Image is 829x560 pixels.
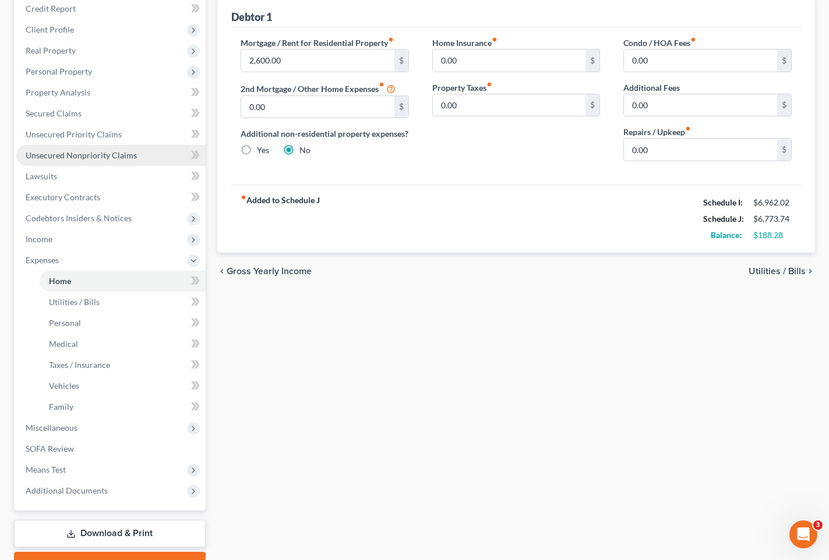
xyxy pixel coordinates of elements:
[394,96,408,118] div: $
[40,396,206,417] a: Family
[257,144,269,156] label: Yes
[26,66,92,76] span: Personal Property
[813,520,823,530] span: 3
[49,276,71,286] span: Home
[231,10,272,24] div: Debtor 1
[806,267,815,276] i: chevron_right
[26,171,57,181] span: Lawsuits
[749,267,806,276] span: Utilities / Bills
[749,267,815,276] button: Utilities / Bills chevron_right
[49,339,78,349] span: Medical
[49,360,110,370] span: Taxes / Insurance
[16,82,206,103] a: Property Analysis
[16,145,206,166] a: Unsecured Nonpriority Claims
[623,81,680,94] label: Additional Fees
[26,465,66,474] span: Means Test
[241,194,320,243] strong: Added to Schedule J
[26,45,76,55] span: Real Property
[789,520,817,548] iframe: Intercom live chat
[777,49,791,72] div: $
[26,423,77,433] span: Miscellaneous
[585,49,599,72] div: $
[26,150,137,160] span: Unsecured Nonpriority Claims
[299,144,311,156] label: No
[26,3,76,13] span: Credit Report
[394,49,408,72] div: $
[623,126,691,138] label: Repairs / Upkeep
[16,124,206,145] a: Unsecured Priority Claims
[26,255,59,265] span: Expenses
[40,313,206,334] a: Personal
[624,139,777,161] input: --
[777,94,791,116] div: $
[703,197,743,207] strong: Schedule I:
[26,213,132,223] span: Codebtors Insiders & Notices
[624,49,777,72] input: --
[26,444,74,453] span: SOFA Review
[40,375,206,396] a: Vehicles
[40,355,206,375] a: Taxes / Insurance
[379,81,384,87] i: fiber_manual_record
[40,334,206,355] a: Medical
[26,192,100,202] span: Executory Contracts
[703,214,744,224] strong: Schedule J:
[241,194,246,200] i: fiber_manual_record
[49,402,73,412] span: Family
[49,297,100,307] span: Utilities / Bills
[624,94,777,116] input: --
[433,49,586,72] input: --
[690,37,696,42] i: fiber_manual_record
[492,37,498,42] i: fiber_manual_record
[753,229,792,241] div: $188.28
[217,267,227,276] i: chevron_left
[241,49,394,72] input: --
[26,129,122,139] span: Unsecured Priority Claims
[40,271,206,292] a: Home
[16,166,206,187] a: Lawsuits
[685,126,691,132] i: fiber_manual_record
[26,108,82,118] span: Secured Claims
[432,37,498,49] label: Home Insurance
[777,139,791,161] div: $
[433,94,586,116] input: --
[486,81,492,87] i: fiber_manual_record
[26,24,74,34] span: Client Profile
[26,485,108,495] span: Additional Documents
[16,187,206,208] a: Executory Contracts
[49,318,81,328] span: Personal
[26,87,90,97] span: Property Analysis
[623,37,696,49] label: Condo / HOA Fees
[753,213,792,225] div: $6,773.74
[241,37,394,49] label: Mortgage / Rent for Residential Property
[16,438,206,459] a: SOFA Review
[40,292,206,313] a: Utilities / Bills
[241,127,409,140] label: Additional non-residential property expenses?
[16,103,206,124] a: Secured Claims
[217,267,312,276] button: chevron_left Gross Yearly Income
[711,230,742,240] strong: Balance:
[432,81,492,94] label: Property Taxes
[26,234,52,244] span: Income
[241,96,394,118] input: --
[585,94,599,116] div: $
[241,81,396,95] label: 2nd Mortgage / Other Home Expenses
[388,37,394,42] i: fiber_manual_record
[227,267,312,276] span: Gross Yearly Income
[49,381,79,391] span: Vehicles
[753,197,792,208] div: $6,962.02
[14,520,206,547] a: Download & Print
